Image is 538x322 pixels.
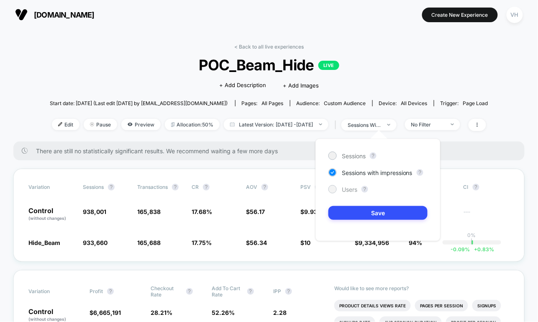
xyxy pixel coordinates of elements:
[411,121,445,128] div: No Filter
[328,206,428,220] button: Save
[15,8,28,21] img: Visually logo
[470,246,494,252] span: 0.83 %
[342,169,412,176] span: Sessions with impressions
[504,6,525,23] button: VH
[52,119,79,130] span: Edit
[250,208,265,215] span: 56.17
[28,216,66,221] span: (without changes)
[334,285,510,291] p: Would like to see more reports?
[165,119,220,130] span: Allocation: 50%
[451,124,454,125] img: end
[471,238,473,245] p: |
[137,239,161,246] span: 165,688
[372,100,434,106] span: Device:
[463,100,488,106] span: Page Load
[83,208,106,215] span: 938,001
[250,239,267,246] span: 56.34
[451,246,470,252] span: -0.09 %
[13,8,97,21] button: [DOMAIN_NAME]
[186,288,193,295] button: ?
[283,82,319,89] span: + Add Images
[300,239,310,246] span: $
[121,119,161,130] span: Preview
[224,119,328,130] span: Latest Version: [DATE] - [DATE]
[285,288,292,295] button: ?
[474,246,477,252] span: +
[273,288,281,294] span: IPP
[472,300,501,312] li: Signups
[246,208,265,215] span: $
[415,300,468,312] li: Pages Per Session
[300,184,311,190] span: PSV
[151,285,182,298] span: Checkout Rate
[108,184,115,191] button: ?
[84,119,117,130] span: Pause
[246,239,267,246] span: $
[262,100,284,106] span: all pages
[72,56,466,74] span: POC_Beam_Hide
[273,309,287,316] span: 2.28
[212,285,243,298] span: Add To Cart Rate
[192,239,212,246] span: 17.75 %
[417,169,423,176] button: ?
[297,100,366,106] div: Audience:
[219,81,266,90] span: + Add Description
[401,100,428,106] span: all devices
[473,184,479,191] button: ?
[90,122,94,126] img: end
[304,239,310,246] span: 10
[172,184,179,191] button: ?
[203,184,210,191] button: ?
[58,122,62,126] img: edit
[36,147,508,155] span: There are still no statistically significant results. We recommend waiting a few more days
[333,119,341,131] span: |
[247,288,254,295] button: ?
[107,288,114,295] button: ?
[361,186,368,193] button: ?
[137,208,161,215] span: 165,838
[246,184,257,190] span: AOV
[464,184,510,191] span: CI
[464,209,510,222] span: ---
[192,208,212,215] span: 17.68 %
[300,208,318,215] span: $
[50,100,228,106] span: Start date: [DATE] (Last edit [DATE] by [EMAIL_ADDRESS][DOMAIN_NAME])
[234,44,304,50] a: < Back to all live experiences
[387,124,390,126] img: end
[468,232,476,238] p: 0%
[422,8,498,22] button: Create New Experience
[319,124,322,125] img: end
[28,184,74,191] span: Variation
[242,100,284,106] div: Pages:
[28,239,60,246] span: Hide_Beam
[83,239,108,246] span: 933,660
[441,100,488,106] div: Trigger:
[28,285,74,298] span: Variation
[28,317,66,322] span: (without changes)
[28,207,74,222] p: Control
[342,152,366,160] span: Sessions
[261,184,268,191] button: ?
[342,186,357,193] span: Users
[304,208,318,215] span: 9.93
[83,184,104,190] span: Sessions
[192,184,199,190] span: CR
[137,184,168,190] span: Transactions
[230,122,235,126] img: calendar
[171,122,174,127] img: rebalance
[324,100,366,106] span: Custom Audience
[348,122,381,128] div: sessions with impression
[90,288,103,294] span: Profit
[90,309,121,316] span: $
[93,309,121,316] span: 6,665,191
[212,309,235,316] span: 52.26 %
[507,7,523,23] div: VH
[370,152,377,159] button: ?
[151,309,173,316] span: 28.21 %
[334,300,411,312] li: Product Details Views Rate
[34,10,95,19] span: [DOMAIN_NAME]
[318,61,339,70] p: LIVE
